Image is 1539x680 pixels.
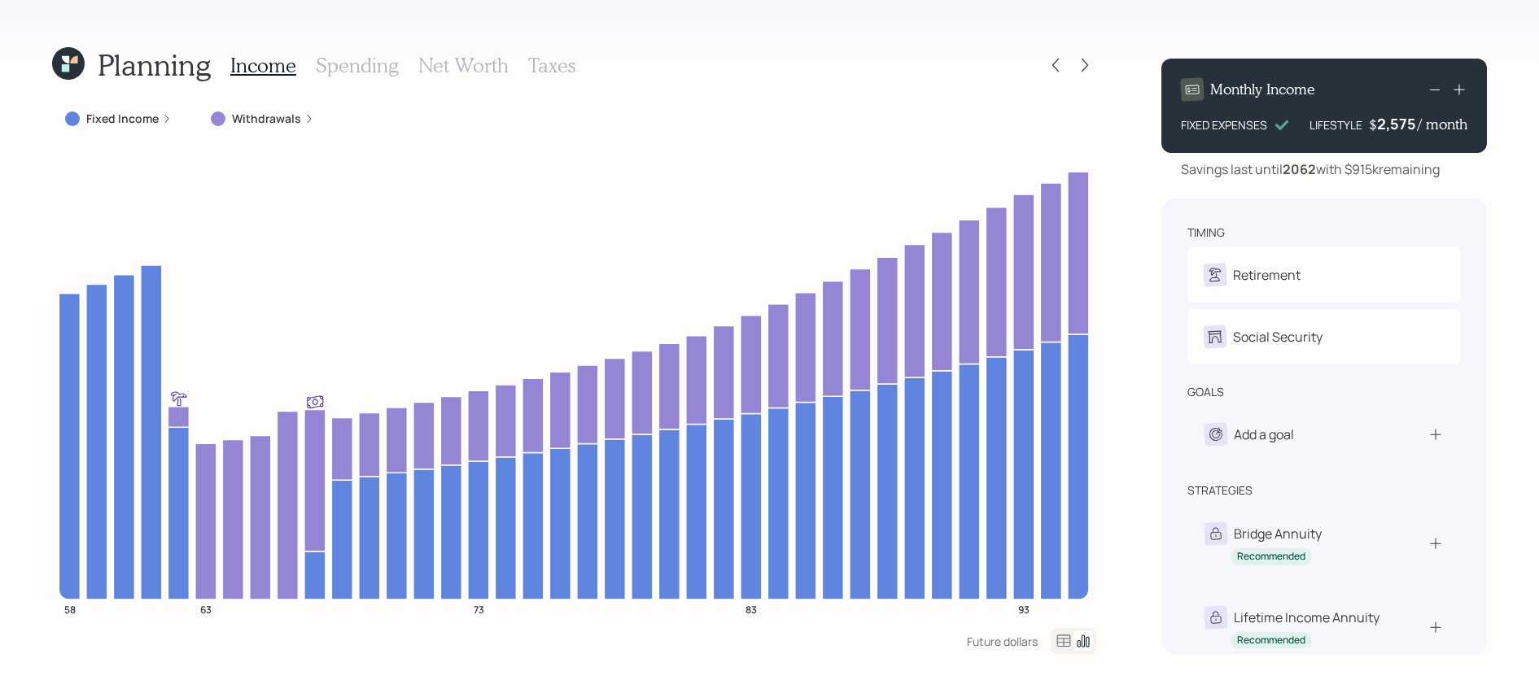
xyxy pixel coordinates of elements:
[418,54,509,77] h3: Net Worth
[200,602,212,616] tspan: 63
[528,54,575,77] h3: Taxes
[1181,159,1440,179] div: Savings last until with $915k remaining
[967,634,1038,649] div: Future dollars
[1181,116,1267,133] div: FIXED EXPENSES
[1283,160,1316,178] b: 2062
[1237,634,1305,647] div: Recommended
[745,602,757,616] tspan: 83
[232,111,301,127] label: Withdrawals
[1233,265,1301,285] div: Retirement
[1418,116,1467,133] h4: / month
[316,54,399,77] h3: Spending
[1210,81,1315,98] h4: Monthly Income
[86,111,159,127] label: Fixed Income
[1309,116,1362,133] div: LIFESTYLE
[98,47,211,82] h1: Planning
[64,602,76,616] tspan: 58
[1369,116,1377,133] h4: $
[1234,608,1379,627] div: Lifetime Income Annuity
[1377,114,1418,133] div: 2,575
[1237,550,1305,564] div: Recommended
[1233,327,1323,347] div: Social Security
[1187,482,1253,499] div: strategies
[1187,224,1225,241] div: timing
[1234,524,1322,543] div: Bridge Annuity
[474,602,484,616] tspan: 73
[1187,384,1224,400] div: goals
[230,54,296,77] h3: Income
[1234,425,1294,444] div: Add a goal
[1018,602,1030,616] tspan: 93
